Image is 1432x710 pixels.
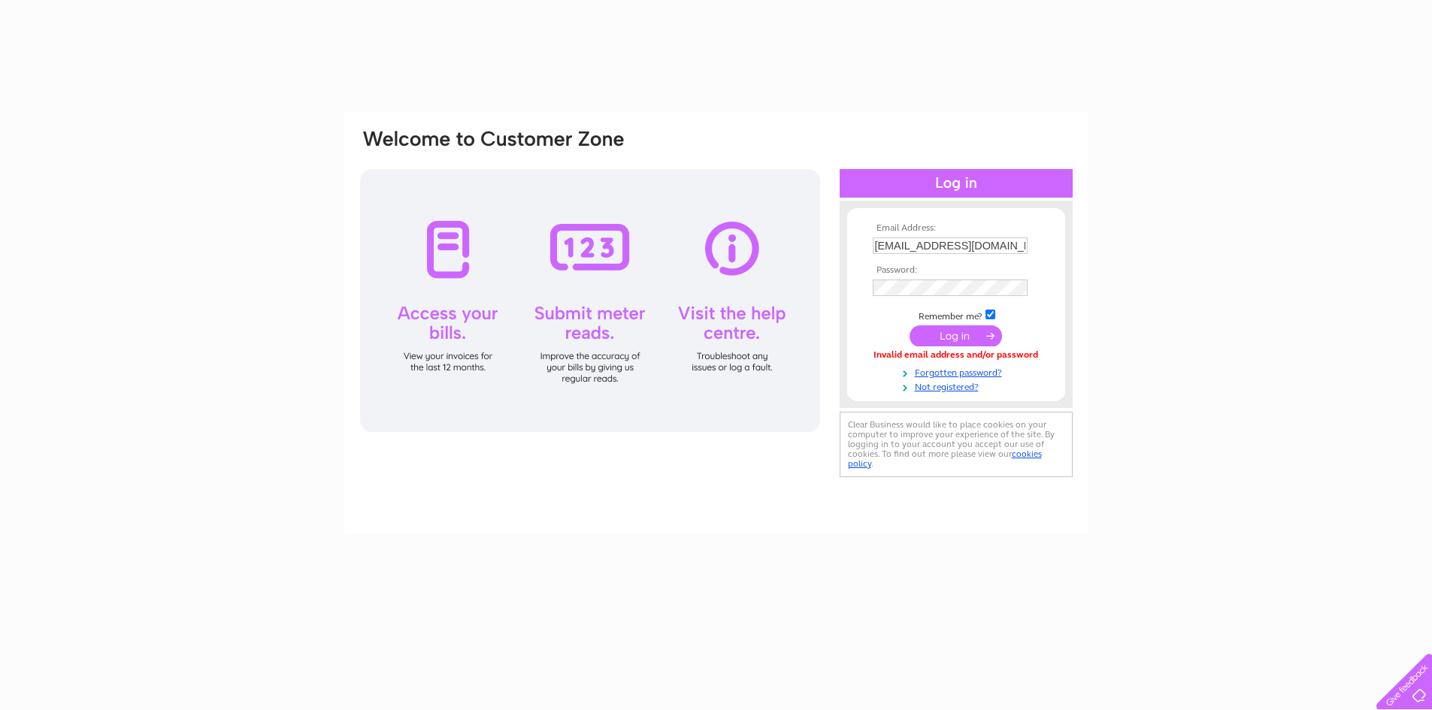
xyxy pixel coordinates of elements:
[869,223,1043,234] th: Email Address:
[869,307,1043,322] td: Remember me?
[840,412,1073,477] div: Clear Business would like to place cookies on your computer to improve your experience of the sit...
[873,364,1043,379] a: Forgotten password?
[848,449,1042,469] a: cookies policy
[873,350,1040,361] div: Invalid email address and/or password
[910,325,1002,346] input: Submit
[869,265,1043,276] th: Password:
[873,379,1043,393] a: Not registered?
